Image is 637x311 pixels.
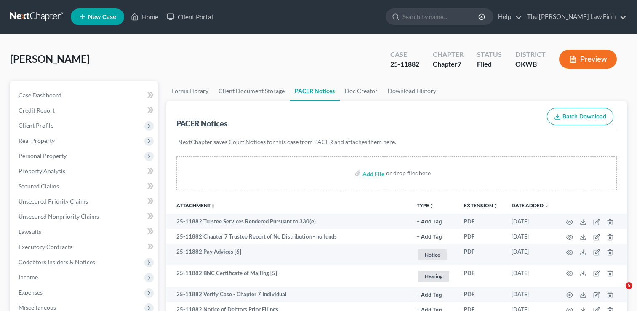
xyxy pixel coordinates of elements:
[166,81,213,101] a: Forms Library
[386,169,431,177] div: or drop files here
[390,59,419,69] div: 25-11882
[19,228,41,235] span: Lawsuits
[457,265,505,287] td: PDF
[417,233,450,241] a: + Add Tag
[458,60,461,68] span: 7
[19,167,65,174] span: Property Analysis
[211,204,216,209] i: unfold_more
[417,292,442,298] button: + Add Tag
[10,53,90,65] span: [PERSON_NAME]
[19,258,95,265] span: Codebtors Insiders & Notices
[19,122,53,129] span: Client Profile
[19,289,43,296] span: Expenses
[429,204,434,209] i: unfold_more
[178,138,615,146] p: NextChapter saves Court Notices for this case from PACER and attaches them here.
[515,59,546,69] div: OKWB
[12,239,158,255] a: Executory Contracts
[127,9,163,24] a: Home
[505,244,556,266] td: [DATE]
[515,50,546,59] div: District
[19,243,72,250] span: Executory Contracts
[547,108,613,126] button: Batch Download
[505,287,556,302] td: [DATE]
[457,244,505,266] td: PDF
[12,194,158,209] a: Unsecured Priority Claims
[417,269,450,283] a: Hearing
[417,219,442,225] button: + Add Tag
[19,152,67,159] span: Personal Property
[12,88,158,103] a: Case Dashboard
[19,213,99,220] span: Unsecured Nonpriority Claims
[417,234,442,240] button: + Add Tag
[19,182,59,190] span: Secured Claims
[464,202,498,209] a: Extensionunfold_more
[166,214,410,229] td: 25-11882 Trustee Services Rendered Pursuant to 330(e)
[417,248,450,262] a: Notice
[19,198,88,205] span: Unsecured Priority Claims
[457,214,505,229] td: PDF
[626,282,632,289] span: 5
[457,287,505,302] td: PDF
[290,81,340,101] a: PACER Notices
[12,179,158,194] a: Secured Claims
[433,50,464,59] div: Chapter
[505,214,556,229] td: [DATE]
[12,103,158,118] a: Credit Report
[176,202,216,209] a: Attachmentunfold_more
[383,81,441,101] a: Download History
[12,224,158,239] a: Lawsuits
[523,9,626,24] a: The [PERSON_NAME] Law Firm
[418,271,449,282] span: Hearing
[390,50,419,59] div: Case
[417,290,450,298] a: + Add Tag
[88,14,116,20] span: New Case
[19,304,56,311] span: Miscellaneous
[176,118,227,129] div: PACER Notices
[213,81,290,101] a: Client Document Storage
[493,204,498,209] i: unfold_more
[417,203,434,209] button: TYPEunfold_more
[418,249,447,260] span: Notice
[12,164,158,179] a: Property Analysis
[417,217,450,225] a: + Add Tag
[505,265,556,287] td: [DATE]
[340,81,383,101] a: Doc Creator
[559,50,617,69] button: Preview
[19,91,61,99] span: Case Dashboard
[477,59,502,69] div: Filed
[163,9,217,24] a: Client Portal
[166,244,410,266] td: 25-11882 Pay Advices [6]
[166,229,410,244] td: 25-11882 Chapter 7 Trustee Report of No Distribution - no funds
[433,59,464,69] div: Chapter
[562,113,606,120] span: Batch Download
[12,209,158,224] a: Unsecured Nonpriority Claims
[166,265,410,287] td: 25-11882 BNC Certificate of Mailing [5]
[19,137,55,144] span: Real Property
[505,229,556,244] td: [DATE]
[19,273,38,281] span: Income
[457,229,505,244] td: PDF
[166,287,410,302] td: 25-11882 Verify Case - Chapter 7 Individual
[512,202,549,209] a: Date Added expand_more
[477,50,502,59] div: Status
[494,9,522,24] a: Help
[19,107,55,114] span: Credit Report
[608,282,629,303] iframe: Intercom live chat
[402,9,480,24] input: Search by name...
[544,204,549,209] i: expand_more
